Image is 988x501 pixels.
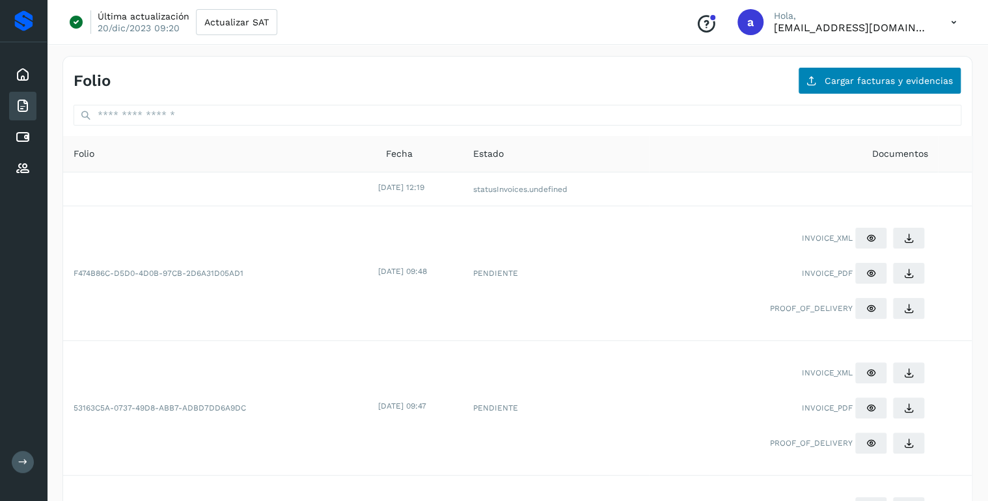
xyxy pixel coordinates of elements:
[9,92,36,120] div: Facturas
[769,437,852,449] span: PROOF_OF_DELIVERY
[463,172,649,206] td: statusInvoices.undefined
[774,10,930,21] p: Hola,
[378,182,460,193] div: [DATE] 12:19
[98,22,180,34] p: 20/dic/2023 09:20
[801,232,852,244] span: INVOICE_XML
[871,147,927,161] span: Documentos
[9,154,36,183] div: Proveedores
[774,21,930,34] p: antoniovillagomezmtz@gmail.com
[798,67,961,94] button: Cargar facturas y evidencias
[204,18,269,27] span: Actualizar SAT
[463,206,649,341] td: PENDIENTE
[825,76,953,85] span: Cargar facturas y evidencias
[473,147,504,161] span: Estado
[378,265,460,277] div: [DATE] 09:48
[63,341,376,476] td: 53163C5A-0737-49D8-ABB7-ADBD7DD6A9DC
[196,9,277,35] button: Actualizar SAT
[74,72,111,90] h4: Folio
[378,400,460,412] div: [DATE] 09:47
[801,267,852,279] span: INVOICE_PDF
[801,367,852,379] span: INVOICE_XML
[63,206,376,341] td: F474B86C-D5D0-4D0B-97CB-2D6A31D05AD1
[801,402,852,414] span: INVOICE_PDF
[769,303,852,314] span: PROOF_OF_DELIVERY
[98,10,189,22] p: Última actualización
[9,123,36,152] div: Cuentas por pagar
[74,147,94,161] span: Folio
[9,61,36,89] div: Inicio
[386,147,413,161] span: Fecha
[463,341,649,476] td: PENDIENTE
